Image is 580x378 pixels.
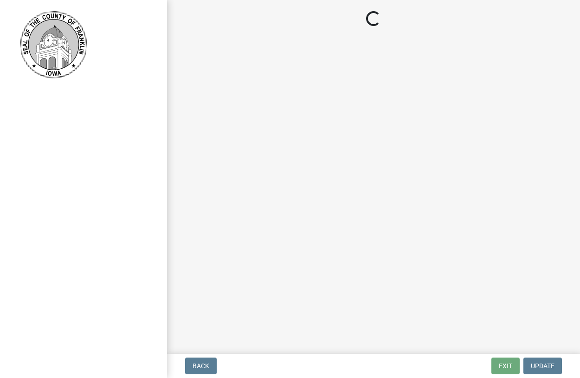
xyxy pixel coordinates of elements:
button: Back [185,358,217,374]
button: Update [523,358,562,374]
span: Back [193,362,209,370]
span: Update [531,362,554,370]
button: Exit [491,358,520,374]
img: Franklin County, Iowa [19,10,88,79]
